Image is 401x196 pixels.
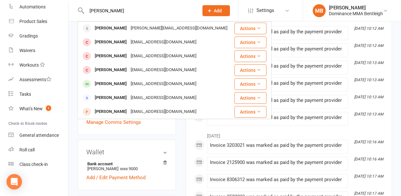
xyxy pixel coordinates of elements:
i: [DATE] 10:12 AM [354,26,383,31]
button: Actions [234,50,266,62]
a: Waivers [8,43,68,58]
div: [PERSON_NAME] [93,79,129,89]
button: Actions [234,106,266,118]
span: 1 [46,105,51,111]
div: [EMAIL_ADDRESS][DOMAIN_NAME] [129,107,198,116]
i: [DATE] 10:13 AM [354,112,383,116]
div: MB [313,4,326,17]
div: [PERSON_NAME] [329,5,383,11]
h3: Wallet [86,148,167,156]
a: Gradings [8,29,68,43]
a: Add / Edit Payment Method [86,174,146,181]
div: Dominance MMA Bentleigh [329,11,383,16]
div: [PERSON_NAME] [93,24,129,33]
i: [DATE] 10:17 AM [354,191,383,196]
span: Settings [256,3,274,18]
i: [DATE] 10:13 AM [354,60,383,65]
i: [DATE] 10:16 AM [354,140,383,144]
a: Manage Comms Settings [86,118,141,126]
a: Roll call [8,143,68,157]
a: Class kiosk mode [8,157,68,172]
i: [DATE] 10:13 AM [354,78,383,82]
div: Invoice 2099081 was marked as paid by the payment provider [210,98,345,103]
div: Open Intercom Messenger [6,174,22,190]
div: Invoice 8841889 was marked as paid by the payment provider [210,46,345,52]
button: Actions [234,37,266,48]
div: [PERSON_NAME] [93,65,129,75]
div: [EMAIL_ADDRESS][DOMAIN_NAME] [129,38,198,47]
div: General attendance [19,133,59,138]
div: Class check-in [19,162,48,167]
i: [DATE] 10:13 AM [354,95,383,99]
i: [DATE] 10:17 AM [354,174,383,179]
button: Actions [234,92,266,104]
i: [DATE] 10:16 AM [354,157,383,161]
div: Invoice 4411826 was marked as paid by the payment provider [210,81,345,86]
a: Product Sales [8,14,68,29]
div: Assessments [19,77,51,82]
div: Gradings [19,33,38,38]
div: [PERSON_NAME] [93,93,129,103]
div: Roll call [19,147,35,152]
div: Automations [19,4,46,9]
div: Invoice 1717733 was marked as paid by the payment provider [210,29,345,35]
div: [EMAIL_ADDRESS][DOMAIN_NAME] [129,93,198,103]
button: Actions [234,64,266,76]
div: Tasks [19,92,31,97]
div: Invoice 2125900 was marked as paid by the payment provider [210,160,345,165]
div: What's New [19,106,43,111]
button: Add [202,5,230,16]
div: [EMAIL_ADDRESS][DOMAIN_NAME] [129,65,198,75]
div: [EMAIL_ADDRESS][DOMAIN_NAME] [129,51,198,61]
strong: Bank account [87,161,164,166]
div: Invoice 0030676 was marked as paid by the payment provider [210,115,345,120]
div: Invoice 8306312 was marked as paid by the payment provider [210,177,345,182]
a: General attendance kiosk mode [8,128,68,143]
div: Invoice 3203021 was marked as paid by the payment provider [210,143,345,148]
a: Assessments [8,72,68,87]
input: Search... [85,6,194,15]
div: [PERSON_NAME] [93,38,129,47]
a: Tasks [8,87,68,102]
button: Actions [234,23,266,34]
a: What's New1 [8,102,68,116]
div: [PERSON_NAME] [93,51,129,61]
div: Workouts [19,62,39,68]
li: [PERSON_NAME] [86,160,167,172]
span: Add [214,8,222,13]
div: Invoice 3247933 was marked as paid by the payment provider [210,63,345,69]
div: Waivers [19,48,35,53]
a: Workouts [8,58,68,72]
div: Product Sales [19,19,47,24]
button: Actions [234,78,266,90]
div: [PERSON_NAME][EMAIL_ADDRESS][DOMAIN_NAME] [129,24,229,33]
div: [PERSON_NAME] [93,107,129,116]
span: xxxx 9000 [120,166,138,171]
div: [EMAIL_ADDRESS][DOMAIN_NAME] [129,79,198,89]
li: [DATE] [194,129,384,139]
i: [DATE] 10:12 AM [354,43,383,48]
